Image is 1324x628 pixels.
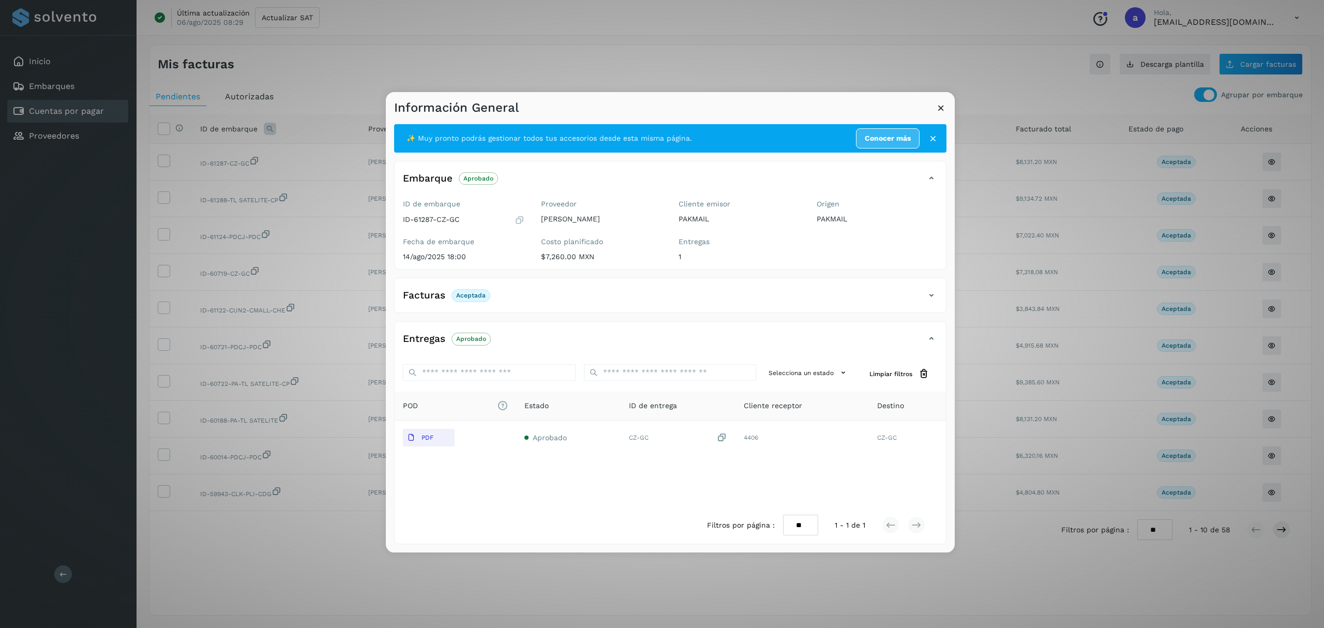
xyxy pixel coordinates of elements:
[629,400,677,411] span: ID de entrega
[679,200,800,208] label: Cliente emisor
[764,364,853,381] button: Selecciona un estado
[679,237,800,246] label: Entregas
[403,429,455,446] button: PDF
[403,333,445,345] h4: Entregas
[541,215,663,223] p: [PERSON_NAME]
[403,173,453,185] h4: Embarque
[869,421,946,455] td: CZ-GC
[395,330,946,356] div: EntregasAprobado
[877,400,904,411] span: Destino
[394,100,519,115] h3: Información General
[395,170,946,196] div: EmbarqueAprobado
[403,215,460,224] p: ID-61287-CZ-GC
[407,133,692,144] span: ✨ Muy pronto podrás gestionar todos tus accesorios desde esta misma página.
[817,200,938,208] label: Origen
[541,200,663,208] label: Proveedor
[456,292,486,299] p: Aceptada
[861,364,938,383] button: Limpiar filtros
[403,290,445,302] h4: Facturas
[463,175,493,182] p: Aprobado
[835,520,865,531] span: 1 - 1 de 1
[679,252,800,261] p: 1
[456,335,486,342] p: Aprobado
[541,252,663,261] p: $7,260.00 MXN
[533,433,567,442] span: Aprobado
[817,215,938,223] p: PAKMAIL
[403,237,524,246] label: Fecha de embarque
[403,400,508,411] span: POD
[869,369,912,379] span: Limpiar filtros
[403,252,524,261] p: 14/ago/2025 18:00
[744,400,802,411] span: Cliente receptor
[629,432,727,443] div: CZ-GC
[707,520,775,531] span: Filtros por página :
[679,215,800,223] p: PAKMAIL
[395,287,946,312] div: FacturasAceptada
[403,200,524,208] label: ID de embarque
[856,128,920,148] a: Conocer más
[541,237,663,246] label: Costo planificado
[422,434,433,441] p: PDF
[524,400,549,411] span: Estado
[735,421,869,455] td: 4406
